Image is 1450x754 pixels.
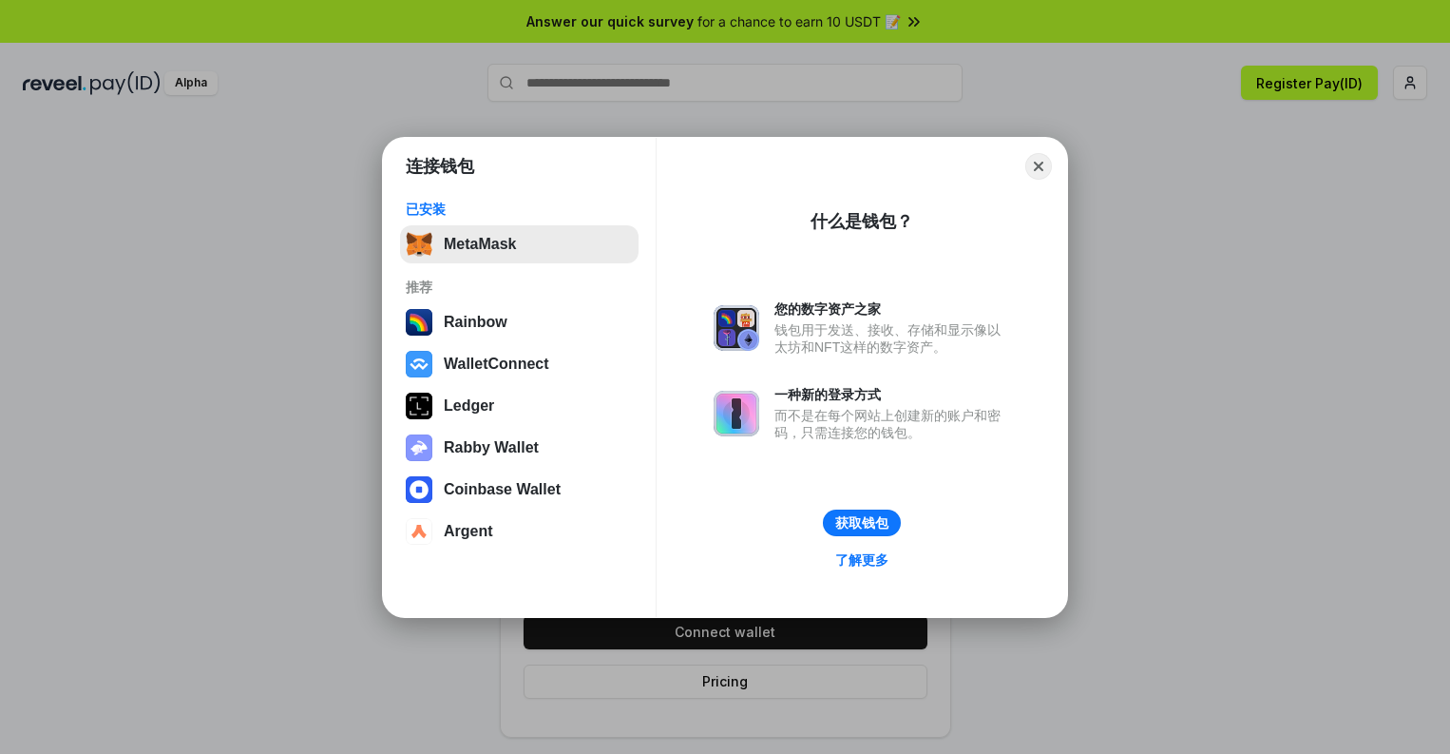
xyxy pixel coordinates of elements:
button: WalletConnect [400,345,639,383]
div: Argent [444,523,493,540]
img: svg+xml,%3Csvg%20fill%3D%22none%22%20height%3D%2233%22%20viewBox%3D%220%200%2035%2033%22%20width%... [406,231,432,258]
img: svg+xml,%3Csvg%20width%3D%2228%22%20height%3D%2228%22%20viewBox%3D%220%200%2028%2028%22%20fill%3D... [406,476,432,503]
div: Ledger [444,397,494,415]
div: Coinbase Wallet [444,481,561,498]
div: Rainbow [444,314,507,331]
div: MetaMask [444,236,516,253]
img: svg+xml,%3Csvg%20width%3D%2228%22%20height%3D%2228%22%20viewBox%3D%220%200%2028%2028%22%20fill%3D... [406,518,432,545]
div: 而不是在每个网站上创建新的账户和密码，只需连接您的钱包。 [774,407,1010,441]
img: svg+xml,%3Csvg%20xmlns%3D%22http%3A%2F%2Fwww.w3.org%2F2000%2Fsvg%22%20fill%3D%22none%22%20viewBox... [714,391,759,436]
div: 什么是钱包？ [811,210,913,233]
div: 已安装 [406,201,633,218]
button: Rainbow [400,303,639,341]
img: svg+xml,%3Csvg%20width%3D%2228%22%20height%3D%2228%22%20viewBox%3D%220%200%2028%2028%22%20fill%3D... [406,351,432,377]
div: 钱包用于发送、接收、存储和显示像以太坊和NFT这样的数字资产。 [774,321,1010,356]
div: 您的数字资产之家 [774,300,1010,318]
a: 了解更多 [824,548,900,572]
button: 获取钱包 [823,510,901,536]
button: Rabby Wallet [400,429,639,467]
div: 推荐 [406,279,633,296]
img: svg+xml,%3Csvg%20width%3D%22120%22%20height%3D%22120%22%20viewBox%3D%220%200%20120%20120%22%20fil... [406,309,432,336]
img: svg+xml,%3Csvg%20xmlns%3D%22http%3A%2F%2Fwww.w3.org%2F2000%2Fsvg%22%20width%3D%2228%22%20height%3... [406,393,432,419]
div: 获取钱包 [835,514,888,532]
button: MetaMask [400,225,639,263]
h1: 连接钱包 [406,155,474,178]
img: svg+xml,%3Csvg%20xmlns%3D%22http%3A%2F%2Fwww.w3.org%2F2000%2Fsvg%22%20fill%3D%22none%22%20viewBox... [406,435,432,461]
div: 了解更多 [835,551,888,569]
button: Close [1025,153,1052,180]
div: WalletConnect [444,356,549,373]
button: Ledger [400,387,639,425]
button: Coinbase Wallet [400,471,639,509]
div: 一种新的登录方式 [774,386,1010,403]
button: Argent [400,512,639,551]
div: Rabby Wallet [444,439,539,456]
img: svg+xml,%3Csvg%20xmlns%3D%22http%3A%2F%2Fwww.w3.org%2F2000%2Fsvg%22%20fill%3D%22none%22%20viewBox... [714,305,759,351]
